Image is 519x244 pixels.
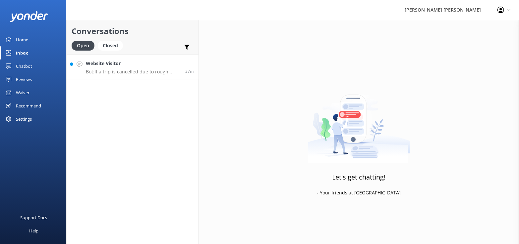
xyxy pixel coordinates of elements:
img: artwork of a man stealing a conversation from at giant smartphone [308,81,410,163]
a: Open [72,42,98,49]
div: Support Docs [21,211,47,224]
span: Oct 15 2025 12:24pm (UTC +13:00) Pacific/Auckland [185,68,194,74]
div: Help [29,224,38,237]
div: Chatbot [16,60,32,73]
h3: Let's get chatting! [332,172,386,183]
div: Waiver [16,86,29,99]
div: Open [72,41,94,51]
img: yonder-white-logo.png [10,11,48,22]
a: Closed [98,42,126,49]
div: Settings [16,112,32,126]
div: Home [16,33,28,46]
div: Closed [98,41,123,51]
a: Website VisitorBot:If a trip is cancelled due to rough conditions, you will receive a full refund... [67,55,199,79]
div: Reviews [16,73,32,86]
p: Bot: If a trip is cancelled due to rough conditions, you will receive a full refund. For more det... [86,69,180,75]
div: Recommend [16,99,41,112]
div: Inbox [16,46,28,60]
h4: Website Visitor [86,60,180,67]
h2: Conversations [72,25,194,37]
p: - Your friends at [GEOGRAPHIC_DATA] [317,189,401,196]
